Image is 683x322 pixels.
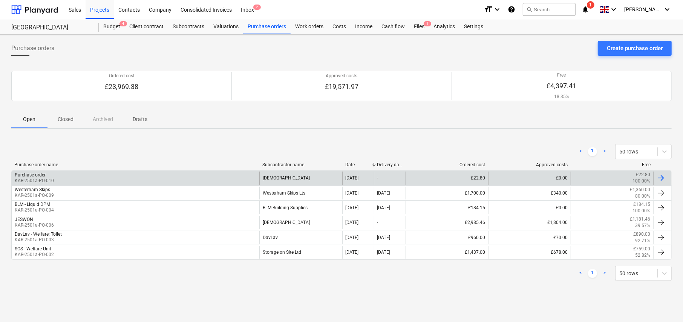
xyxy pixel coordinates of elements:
div: SOS - Welfare Unit [15,246,51,251]
div: [GEOGRAPHIC_DATA] [11,24,90,32]
p: KAR-2501a-PO-003 [15,237,62,243]
button: Create purchase order [598,41,672,56]
a: Work orders [291,19,328,34]
p: Open [20,115,38,123]
a: Page 1 is your current page [588,147,597,156]
div: [DEMOGRAPHIC_DATA] [259,216,342,229]
i: keyboard_arrow_down [609,5,618,14]
a: Costs [328,19,351,34]
div: [DATE] [377,205,391,210]
p: Closed [57,115,75,123]
p: 52.82% [635,252,650,259]
div: £960.00 [406,231,488,244]
a: Subcontracts [168,19,209,34]
p: £184.15 [633,201,650,208]
p: 80.00% [635,193,650,199]
div: Files [409,19,429,34]
a: Page 1 is your current page [588,269,597,278]
p: £22.80 [636,172,650,178]
p: £1,360.00 [630,187,650,193]
div: BLM - Liquid DPM [15,202,50,207]
div: - [377,220,378,225]
div: [DATE] [346,250,359,255]
div: £1,700.00 [406,187,488,199]
span: 2 [253,5,261,10]
div: Westerham Skips Lts [259,187,342,199]
a: Next page [600,269,609,278]
a: Budget4 [99,19,125,34]
p: KAR-2501a-PO-004 [15,207,54,213]
div: £1,804.00 [488,216,571,229]
p: £890.00 [633,231,650,238]
p: Free [547,72,576,78]
div: [DATE] [346,175,359,181]
div: Ordered cost [409,162,485,167]
a: Client contract [125,19,168,34]
div: Subcontractor name [262,162,339,167]
div: £2,985.46 [406,216,488,229]
div: [DATE] [346,235,359,240]
i: format_size [484,5,493,14]
p: KAR-2501a-PO-009 [15,192,54,199]
p: 18.35% [547,94,576,100]
div: [DATE] [377,250,391,255]
p: Ordered cost [105,73,138,79]
p: £1,181.46 [630,216,650,222]
div: [DATE] [377,235,391,240]
a: Settings [459,19,488,34]
div: DavLav - Welfare; Toilet [15,232,62,237]
a: Analytics [429,19,459,34]
p: KAR-2501a-PO-010 [15,178,54,184]
div: Free [574,162,651,167]
p: £23,969.38 [105,82,138,91]
div: [DEMOGRAPHIC_DATA] [259,172,342,184]
iframe: Chat Widget [645,286,683,322]
div: £1,437.00 [406,246,488,259]
div: Budget [99,19,125,34]
p: £4,397.41 [547,81,576,90]
div: £678.00 [488,246,571,259]
i: keyboard_arrow_down [663,5,672,14]
p: 39.57% [635,222,650,229]
a: Purchase orders [243,19,291,34]
div: Purchase order [15,172,46,178]
p: Approved costs [325,73,358,79]
span: Purchase orders [11,44,54,53]
a: Previous page [576,147,585,156]
a: Previous page [576,269,585,278]
span: 4 [119,21,127,26]
p: £19,571.97 [325,82,358,91]
div: £22.80 [406,172,488,184]
div: BLM Building Supplies [259,201,342,214]
a: Next page [600,147,609,156]
a: Valuations [209,19,243,34]
div: DavLav [259,231,342,244]
div: £0.00 [488,201,571,214]
div: - [377,175,378,181]
p: KAR-2501a-PO-006 [15,222,54,228]
div: Date [345,162,371,167]
p: Drafts [131,115,149,123]
p: KAR-2501a-PO-002 [15,251,54,258]
div: Purchase order name [14,162,256,167]
div: Westerham Skips [15,187,50,192]
div: £184.15 [406,201,488,214]
i: Knowledge base [508,5,515,14]
div: Approved costs [491,162,568,167]
div: £340.00 [488,187,571,199]
span: search [526,6,532,12]
p: 92.71% [635,238,650,244]
div: £0.00 [488,172,571,184]
div: Cash flow [377,19,409,34]
p: £759.00 [633,246,650,252]
div: [DATE] [346,205,359,210]
div: Storage on Site Ltd [259,246,342,259]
